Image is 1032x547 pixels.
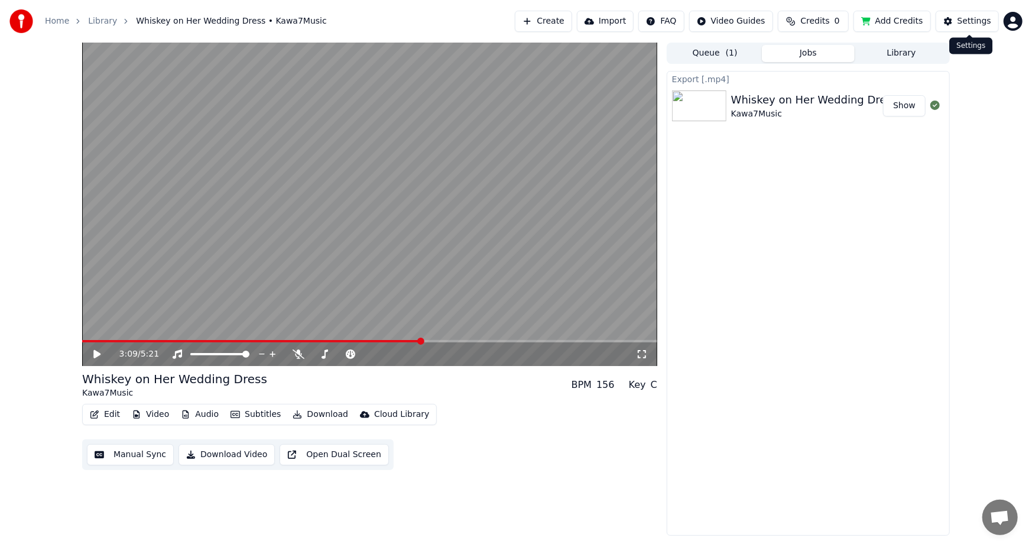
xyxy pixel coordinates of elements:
[936,11,999,32] button: Settings
[800,15,829,27] span: Credits
[726,47,738,59] span: ( 1 )
[141,348,159,360] span: 5:21
[668,45,762,62] button: Queue
[82,387,267,399] div: Kawa7Music
[45,15,69,27] a: Home
[515,11,572,32] button: Create
[667,72,949,86] div: Export [.mp4]
[731,108,898,120] div: Kawa7Music
[179,444,275,465] button: Download Video
[762,45,855,62] button: Jobs
[778,11,849,32] button: Credits0
[629,378,646,392] div: Key
[958,15,991,27] div: Settings
[596,378,615,392] div: 156
[982,500,1018,535] div: Open chat
[731,92,898,108] div: Whiskey on Her Wedding Dress
[689,11,773,32] button: Video Guides
[127,406,174,423] button: Video
[949,38,992,54] div: Settings
[855,45,948,62] button: Library
[288,406,353,423] button: Download
[88,15,117,27] a: Library
[136,15,326,27] span: Whiskey on Her Wedding Dress • Kawa7Music
[119,348,148,360] div: /
[853,11,931,32] button: Add Credits
[226,406,285,423] button: Subtitles
[82,371,267,387] div: Whiskey on Her Wedding Dress
[651,378,657,392] div: C
[883,95,926,116] button: Show
[280,444,389,465] button: Open Dual Screen
[835,15,840,27] span: 0
[9,9,33,33] img: youka
[87,444,174,465] button: Manual Sync
[45,15,327,27] nav: breadcrumb
[119,348,138,360] span: 3:09
[176,406,223,423] button: Audio
[577,11,634,32] button: Import
[638,11,684,32] button: FAQ
[572,378,592,392] div: BPM
[374,409,429,420] div: Cloud Library
[85,406,125,423] button: Edit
